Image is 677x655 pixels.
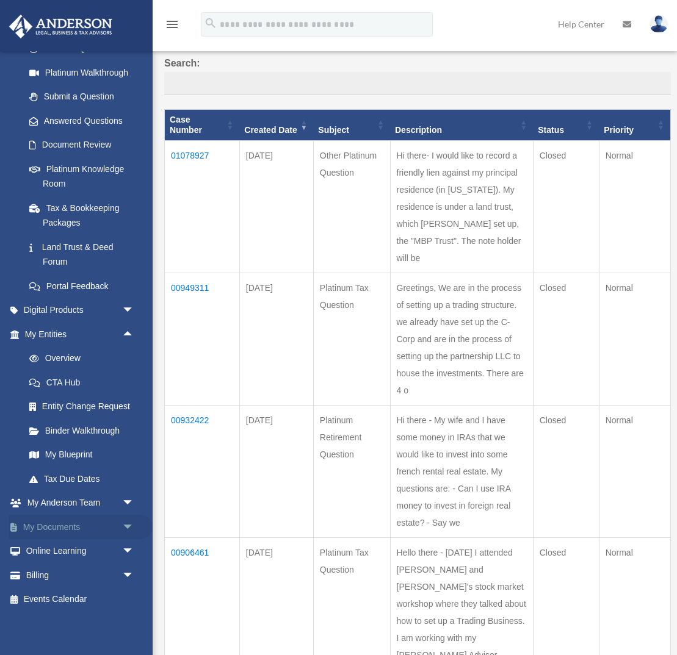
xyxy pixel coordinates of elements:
[9,539,153,564] a: Online Learningarrow_drop_down
[165,140,240,273] td: 01078927
[9,515,153,539] a: My Documentsarrow_drop_down
[122,515,147,540] span: arrow_drop_down
[164,55,671,95] label: Search:
[17,418,153,443] a: Binder Walkthrough
[390,140,533,273] td: Hi there- I would like to record a friendly lien against my principal residence (in [US_STATE]). ...
[9,587,153,612] a: Events Calendar
[5,15,116,38] img: Anderson Advisors Platinum Portal
[390,273,533,405] td: Greetings, We are in the process of setting up a trading structure. we already have set up the C-...
[599,110,670,141] th: Priority: activate to sort column ascending
[17,346,153,371] a: Overview
[533,140,599,273] td: Closed
[9,322,153,346] a: My Entitiesarrow_drop_up
[9,491,153,515] a: My Anderson Teamarrow_drop_down
[204,16,217,30] i: search
[650,15,668,33] img: User Pic
[122,298,147,323] span: arrow_drop_down
[165,273,240,405] td: 00949311
[17,196,147,235] a: Tax & Bookkeeping Packages
[599,140,670,273] td: Normal
[122,491,147,516] span: arrow_drop_down
[17,370,153,395] a: CTA Hub
[17,443,153,467] a: My Blueprint
[165,110,240,141] th: Case Number: activate to sort column ascending
[122,539,147,564] span: arrow_drop_down
[313,273,390,405] td: Platinum Tax Question
[122,563,147,588] span: arrow_drop_down
[17,109,140,133] a: Answered Questions
[9,298,153,323] a: Digital Productsarrow_drop_down
[533,110,599,141] th: Status: activate to sort column ascending
[165,17,179,32] i: menu
[17,157,147,196] a: Platinum Knowledge Room
[533,273,599,405] td: Closed
[17,274,147,298] a: Portal Feedback
[313,110,390,141] th: Subject: activate to sort column ascending
[313,140,390,273] td: Other Platinum Question
[17,235,147,274] a: Land Trust & Deed Forum
[17,60,147,85] a: Platinum Walkthrough
[164,72,671,95] input: Search:
[17,467,153,491] a: Tax Due Dates
[165,21,179,32] a: menu
[122,322,147,347] span: arrow_drop_up
[17,85,147,109] a: Submit a Question
[599,405,670,537] td: Normal
[533,405,599,537] td: Closed
[313,405,390,537] td: Platinum Retirement Question
[390,405,533,537] td: Hi there - My wife and I have some money in IRAs that we would like to invest into some french re...
[239,110,313,141] th: Created Date: activate to sort column ascending
[239,273,313,405] td: [DATE]
[17,395,153,419] a: Entity Change Request
[390,110,533,141] th: Description: activate to sort column ascending
[17,133,147,157] a: Document Review
[9,563,153,587] a: Billingarrow_drop_down
[599,273,670,405] td: Normal
[239,140,313,273] td: [DATE]
[239,405,313,537] td: [DATE]
[165,405,240,537] td: 00932422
